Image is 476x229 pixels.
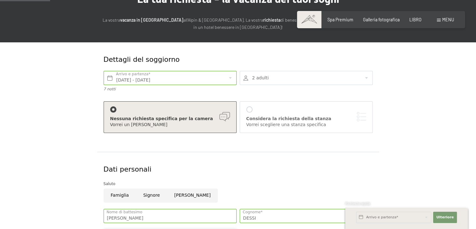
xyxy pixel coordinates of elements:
[345,201,370,205] font: Richiesta rapida
[104,182,115,186] font: Saluto
[263,17,280,23] font: richiesta
[436,215,454,219] font: Ulteriore
[104,165,151,173] font: Dati personali
[183,17,263,23] font: all'Alpin & [GEOGRAPHIC_DATA]. La vostra
[103,17,120,23] font: La vostra
[433,212,457,223] button: Ulteriore
[409,17,422,22] a: LIBRO
[110,122,167,127] font: Vorrei un [PERSON_NAME]
[104,56,180,63] font: Dettagli del soggiorno
[246,122,326,127] font: Vorrei scegliere una stanza specifica
[246,116,331,121] font: Considera la richiesta della stanza
[327,17,353,22] a: Spa Premium
[442,17,454,22] font: menu
[193,17,374,30] font: di benessere [PERSON_NAME] [PERSON_NAME] in un hotel benessere in [GEOGRAPHIC_DATA]!
[120,17,183,23] font: vacanza in [GEOGRAPHIC_DATA]
[110,116,213,121] font: Nessuna richiesta specifica per la camera
[104,87,116,91] font: 7 notti
[363,17,400,22] a: Galleria fotografica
